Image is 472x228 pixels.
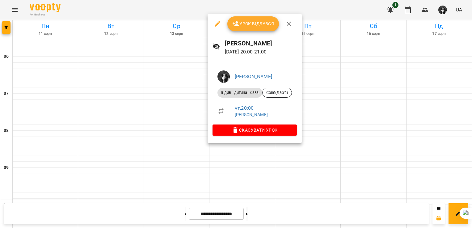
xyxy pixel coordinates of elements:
[225,39,297,48] h6: [PERSON_NAME]
[232,20,274,27] span: Урок відбувся
[225,48,297,56] p: [DATE] 20:00 - 21:00
[262,88,292,98] div: Соня(Дар'я)
[235,105,254,111] a: чт , 20:00
[217,126,292,134] span: Скасувати Урок
[213,125,297,136] button: Скасувати Урок
[235,74,272,79] a: [PERSON_NAME]
[235,112,268,117] a: [PERSON_NAME]
[217,90,262,95] span: Індив - дитина - база
[217,70,230,83] img: 44b315c2e714f1ab592a079ef2b679bb.jpg
[263,90,292,95] span: Соня(Дар'я)
[227,16,279,31] button: Урок відбувся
